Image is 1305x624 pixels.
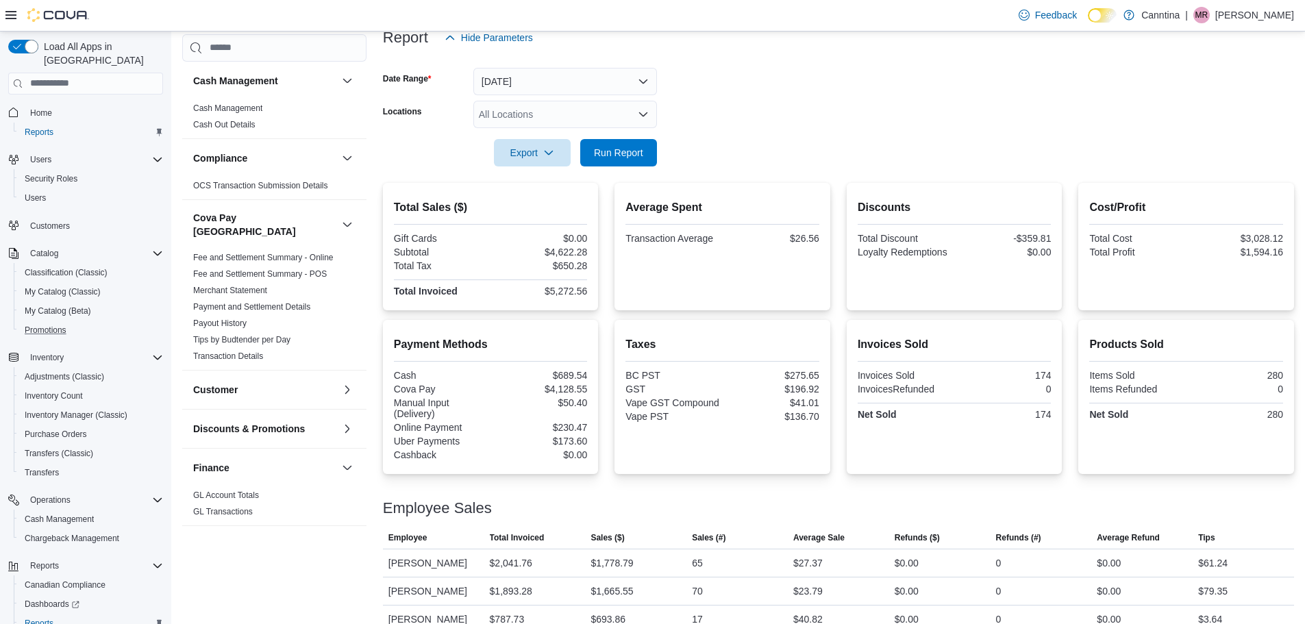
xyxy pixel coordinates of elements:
[1088,8,1117,23] input: Dark Mode
[193,103,262,114] span: Cash Management
[394,397,488,419] div: Manual Input (Delivery)
[182,100,366,138] div: Cash Management
[1195,7,1208,23] span: MR
[193,151,336,165] button: Compliance
[25,245,163,262] span: Catalog
[182,177,366,199] div: Compliance
[25,349,69,366] button: Inventory
[638,109,649,120] button: Open list of options
[19,303,97,319] a: My Catalog (Beta)
[182,249,366,370] div: Cova Pay [GEOGRAPHIC_DATA]
[25,448,93,459] span: Transfers (Classic)
[957,409,1051,420] div: 174
[1089,409,1128,420] strong: Net Sold
[193,151,247,165] h3: Compliance
[193,507,253,516] a: GL Transactions
[858,233,952,244] div: Total Discount
[30,221,70,232] span: Customers
[591,583,633,599] div: $1,665.55
[25,492,76,508] button: Operations
[490,555,532,571] div: $2,041.76
[193,120,256,129] a: Cash Out Details
[3,490,169,510] button: Operations
[14,367,169,386] button: Adjustments (Classic)
[25,325,66,336] span: Promotions
[957,370,1051,381] div: 174
[1097,583,1121,599] div: $0.00
[38,40,163,67] span: Load All Apps in [GEOGRAPHIC_DATA]
[394,247,488,258] div: Subtotal
[502,139,562,166] span: Export
[1141,7,1180,23] p: Canntina
[19,264,163,281] span: Classification (Classic)
[25,151,57,168] button: Users
[25,305,91,316] span: My Catalog (Beta)
[692,583,703,599] div: 70
[996,555,1002,571] div: 0
[30,108,52,118] span: Home
[193,319,247,328] a: Payout History
[25,467,59,478] span: Transfers
[19,577,163,593] span: Canadian Compliance
[493,247,587,258] div: $4,622.28
[30,495,71,506] span: Operations
[3,348,169,367] button: Inventory
[394,436,488,447] div: Uber Payments
[14,463,169,482] button: Transfers
[14,169,169,188] button: Security Roles
[25,173,77,184] span: Security Roles
[19,388,163,404] span: Inventory Count
[388,532,427,543] span: Employee
[725,384,819,395] div: $196.92
[625,384,719,395] div: GST
[193,180,328,191] span: OCS Transaction Submission Details
[14,575,169,595] button: Canadian Compliance
[394,370,488,381] div: Cash
[625,336,819,353] h2: Taxes
[1089,199,1283,216] h2: Cost/Profit
[193,74,278,88] h3: Cash Management
[1013,1,1082,29] a: Feedback
[14,595,169,614] a: Dashboards
[25,533,119,544] span: Chargeback Management
[193,269,327,279] a: Fee and Settlement Summary - POS
[580,139,657,166] button: Run Report
[25,558,64,574] button: Reports
[25,218,75,234] a: Customers
[793,555,823,571] div: $27.37
[625,199,819,216] h2: Average Spent
[25,104,163,121] span: Home
[19,530,125,547] a: Chargeback Management
[1185,7,1188,23] p: |
[14,444,169,463] button: Transfers (Classic)
[493,260,587,271] div: $650.28
[19,407,163,423] span: Inventory Manager (Classic)
[895,555,919,571] div: $0.00
[193,211,336,238] button: Cova Pay [GEOGRAPHIC_DATA]
[14,263,169,282] button: Classification (Classic)
[19,511,163,527] span: Cash Management
[1198,532,1215,543] span: Tips
[625,233,719,244] div: Transaction Average
[193,252,334,263] span: Fee and Settlement Summary - Online
[19,369,110,385] a: Adjustments (Classic)
[383,549,484,577] div: [PERSON_NAME]
[1089,247,1183,258] div: Total Profit
[1198,555,1228,571] div: $61.24
[394,384,488,395] div: Cova Pay
[19,445,163,462] span: Transfers (Classic)
[14,405,169,425] button: Inventory Manager (Classic)
[1089,384,1183,395] div: Items Refunded
[895,532,940,543] span: Refunds ($)
[394,286,458,297] strong: Total Invoiced
[394,449,488,460] div: Cashback
[3,244,169,263] button: Catalog
[14,386,169,405] button: Inventory Count
[25,349,163,366] span: Inventory
[19,322,163,338] span: Promotions
[383,106,422,117] label: Locations
[19,388,88,404] a: Inventory Count
[25,245,64,262] button: Catalog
